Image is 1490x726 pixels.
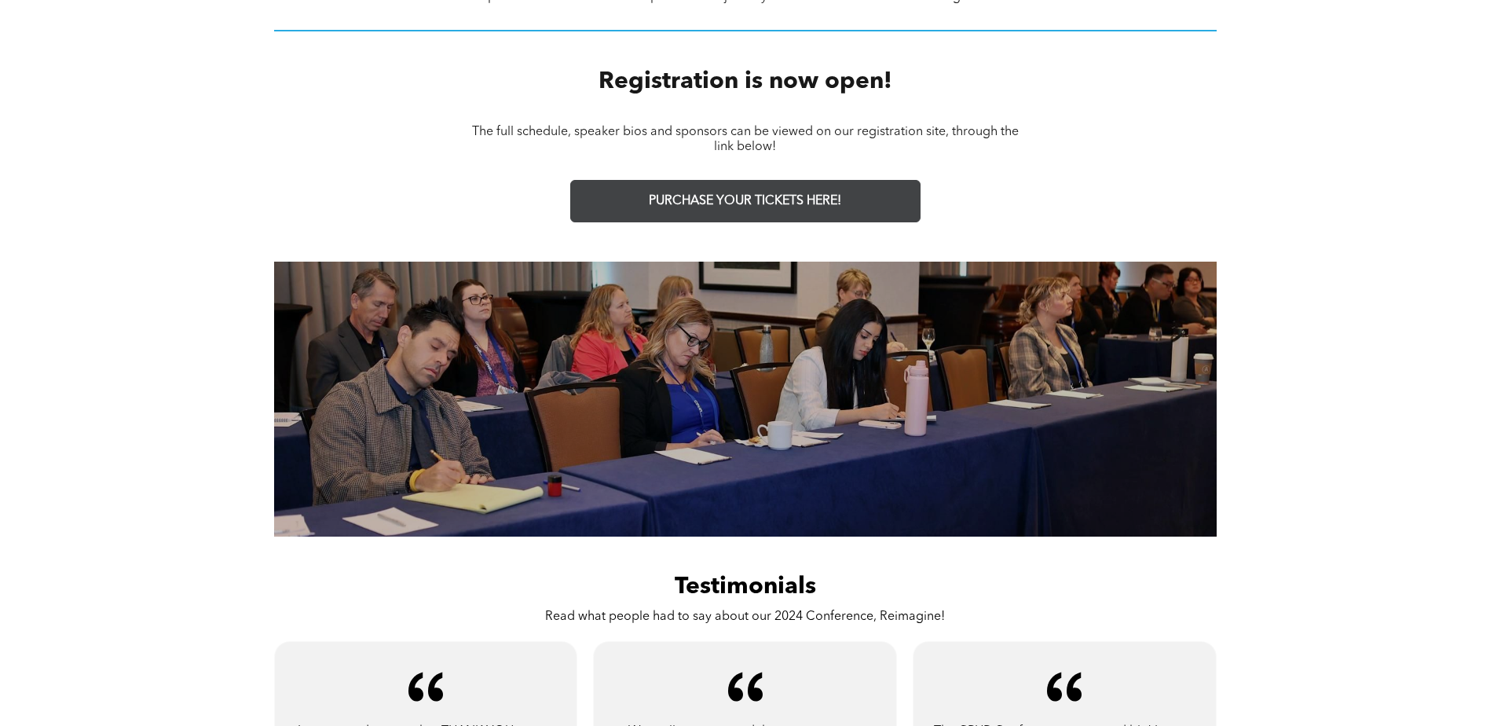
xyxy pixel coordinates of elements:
[472,126,1019,153] span: The full schedule, speaker bios and sponsors can be viewed on our registration site, through the ...
[599,70,892,93] span: Registration is now open!
[570,180,921,222] a: PURCHASE YOUR TICKETS HERE!
[545,610,945,623] span: Read what people had to say about our 2024 Conference, Reimagine!
[649,194,841,209] span: PURCHASE YOUR TICKETS HERE!
[675,575,816,599] span: Testimonials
